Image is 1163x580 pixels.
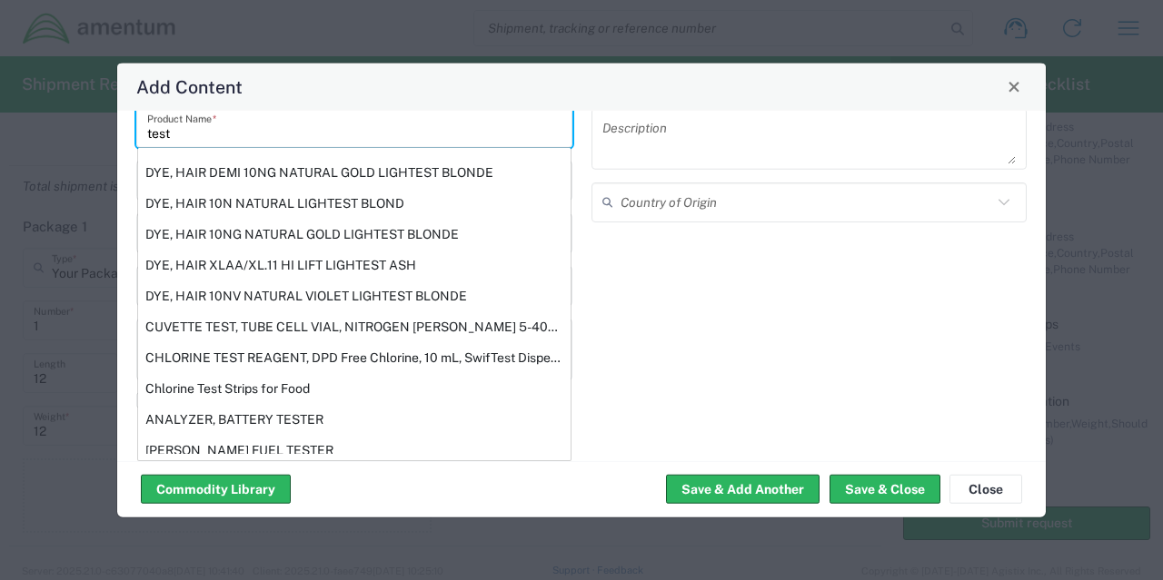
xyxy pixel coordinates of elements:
[136,392,206,407] label: Hazmat
[138,434,571,465] div: BARFIELD FUEL TESTER
[666,475,820,504] button: Save & Add Another
[138,310,571,341] div: CUVETTE TEST, TUBE CELL VIAL, NITROGEN LATON 5-40MG/L TNB
[138,403,571,434] div: ANALYZER, BATTERY TESTER
[949,475,1022,504] button: Close
[136,74,243,100] h4: Add Content
[138,341,571,372] div: CHLORINE TEST REAGENT, DPD Free Chlorine, 10 mL, SwifTest Dispenser Refill Vial, 250 Test
[138,187,571,218] div: DYE, HAIR 10N NATURAL LIGHTEST BLOND
[138,280,571,310] div: DYE, HAIR 10NV NATURAL VIOLET LIGHTEST BLONDE
[138,249,571,280] div: DYE, HAIR XLAA/XL.11 HI LIFT LIGHTEST ASH
[141,475,291,504] button: Commodity Library
[830,475,940,504] button: Save & Close
[138,218,571,249] div: DYE, HAIR 10NG NATURAL GOLD LIGHTEST BLONDE
[138,372,571,403] div: Chlorine Test Strips for Food
[138,156,571,187] div: DYE, HAIR DEMI 10NG NATURAL GOLD LIGHTEST BLONDE
[1001,74,1027,99] button: Close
